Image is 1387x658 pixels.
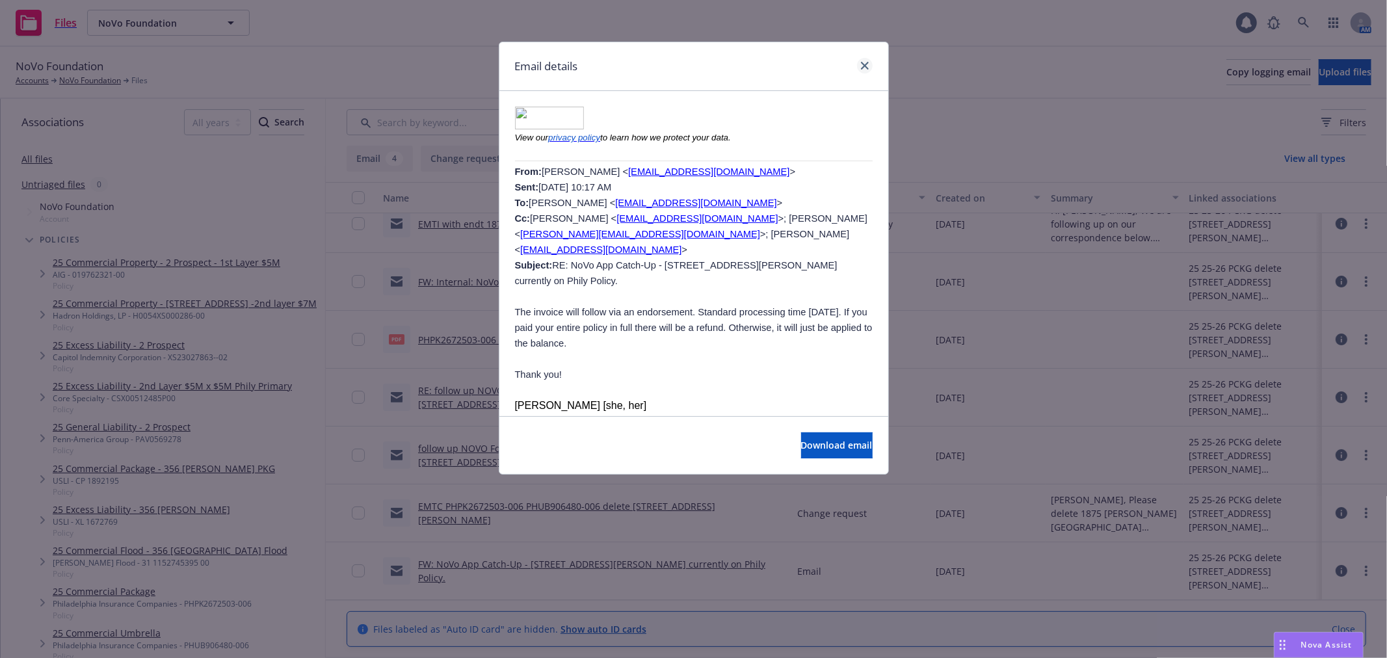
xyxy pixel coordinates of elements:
span: The invoice will follow via an endorsement. Standard processing time [DATE]. If you paid your ent... [515,307,873,349]
a: privacy policy [548,132,600,142]
a: [PERSON_NAME][EMAIL_ADDRESS][DOMAIN_NAME] [520,229,760,239]
span: Senior Vice President, Principal [515,415,661,427]
span: privacy policy [548,133,600,142]
h1: Email details [515,58,578,75]
span: [PERSON_NAME] [she, her] [515,400,647,411]
span: From: [515,166,542,177]
span: to learn how we protect your data. [600,133,731,142]
button: Nova Assist [1274,632,1364,658]
a: [EMAIL_ADDRESS][DOMAIN_NAME] [628,166,789,177]
b: Sent: [515,182,539,192]
div: Drag to move [1275,633,1291,657]
a: [EMAIL_ADDRESS][DOMAIN_NAME] [615,198,776,208]
b: To: [515,198,529,208]
span: Download email [801,439,873,451]
span: Nova Assist [1301,639,1353,650]
img: image001.png@01DBF571.9CB74E50 [515,107,585,129]
a: [EMAIL_ADDRESS][DOMAIN_NAME] [616,213,778,224]
b: Subject: [515,260,553,270]
span: [PERSON_NAME] < > [DATE] 10:17 AM [PERSON_NAME] < > [PERSON_NAME] < >; [PERSON_NAME] < >; [PERSON... [515,166,867,286]
span: View our [515,133,549,142]
a: [EMAIL_ADDRESS][DOMAIN_NAME] [520,244,681,255]
span: Thank you! [515,369,562,380]
button: Download email [801,432,873,458]
a: close [857,58,873,73]
b: Cc: [515,213,531,224]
